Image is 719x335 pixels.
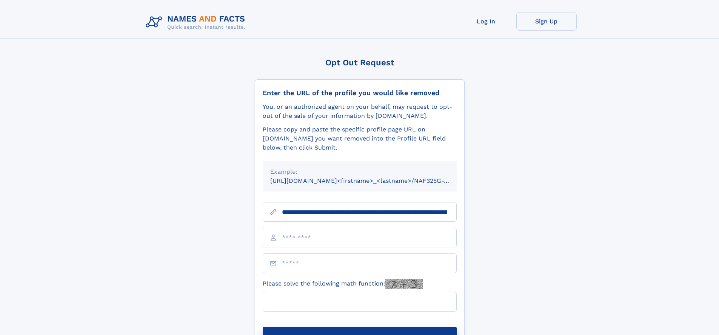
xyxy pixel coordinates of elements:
[456,12,516,31] a: Log In
[263,125,457,152] div: Please copy and paste the specific profile page URL on [DOMAIN_NAME] you want removed into the Pr...
[263,89,457,97] div: Enter the URL of the profile you would like removed
[270,177,471,184] small: [URL][DOMAIN_NAME]<firstname>_<lastname>/NAF325G-xxxxxxxx
[270,167,449,176] div: Example:
[516,12,577,31] a: Sign Up
[263,279,423,289] label: Please solve the following math function:
[143,12,251,32] img: Logo Names and Facts
[263,102,457,120] div: You, or an authorized agent on your behalf, may request to opt-out of the sale of your informatio...
[255,58,465,67] div: Opt Out Request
